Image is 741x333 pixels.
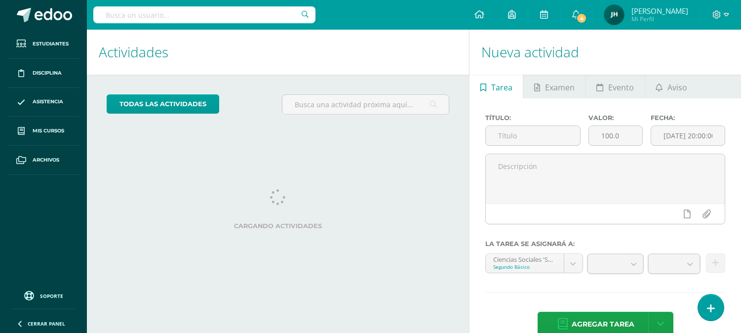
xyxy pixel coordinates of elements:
[631,15,688,23] span: Mi Perfil
[33,69,62,77] span: Disciplina
[485,114,581,122] label: Título:
[282,95,449,114] input: Busca una actividad próxima aquí...
[8,59,79,88] a: Disciplina
[33,98,63,106] span: Asistencia
[485,240,725,248] label: La tarea se asignará a:
[8,146,79,175] a: Archivos
[107,94,219,114] a: todas las Actividades
[631,6,688,16] span: [PERSON_NAME]
[469,75,523,98] a: Tarea
[12,289,75,302] a: Soporte
[589,126,642,145] input: Puntos máximos
[604,5,624,25] img: 8f6081552c2c2e82198f93275e96240a.png
[645,75,698,98] a: Aviso
[28,320,65,327] span: Cerrar panel
[8,117,79,146] a: Mis cursos
[576,13,587,24] span: 4
[40,292,63,299] span: Soporte
[491,76,512,99] span: Tarea
[93,6,315,23] input: Busca un usuario...
[545,76,575,99] span: Examen
[608,76,634,99] span: Evento
[486,254,583,273] a: Ciencias Sociales 'Segundo Básico A'Segundo Básico
[523,75,585,98] a: Examen
[33,40,69,48] span: Estudiantes
[33,127,64,135] span: Mis cursos
[8,88,79,117] a: Asistencia
[493,254,556,263] div: Ciencias Sociales 'Segundo Básico A'
[486,126,580,145] input: Título
[651,114,725,122] label: Fecha:
[493,263,556,270] div: Segundo Básico
[99,30,457,75] h1: Actividades
[667,76,687,99] span: Aviso
[107,222,449,230] label: Cargando actividades
[586,75,645,98] a: Evento
[33,156,59,164] span: Archivos
[588,114,642,122] label: Valor:
[481,30,729,75] h1: Nueva actividad
[651,126,725,145] input: Fecha de entrega
[8,30,79,59] a: Estudiantes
